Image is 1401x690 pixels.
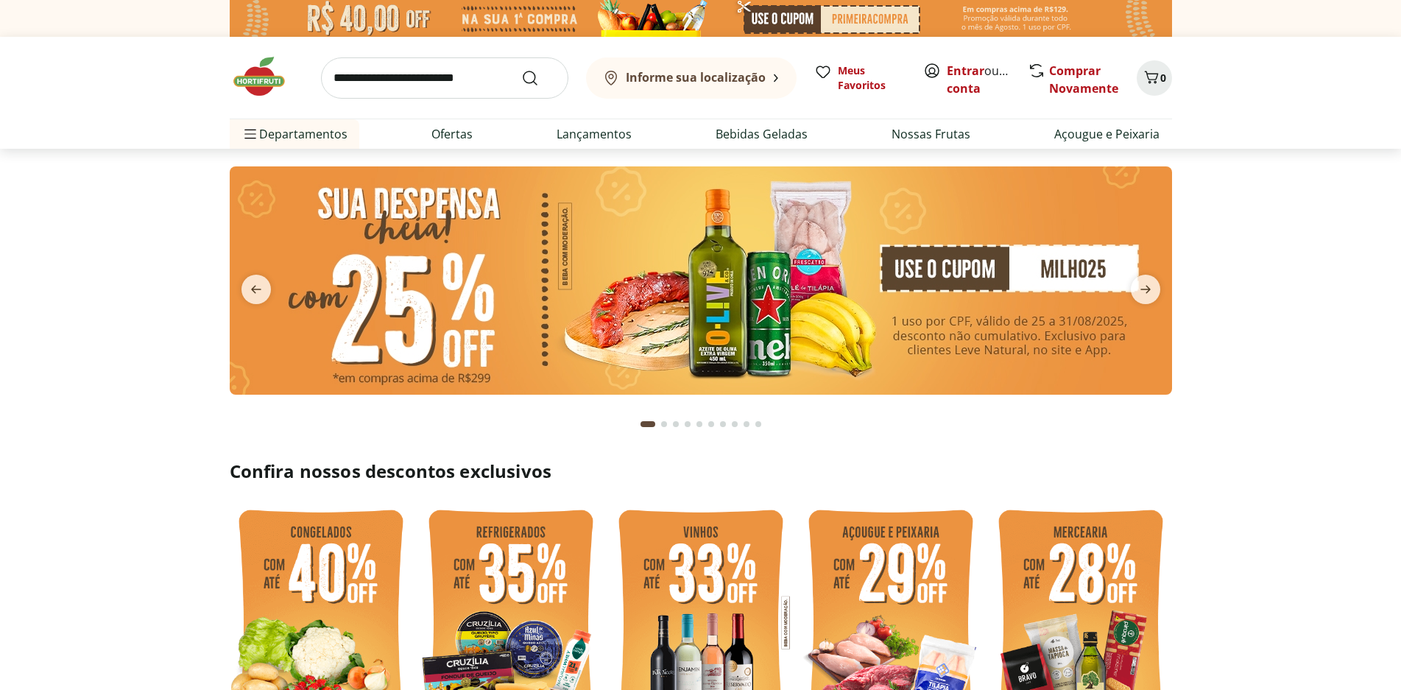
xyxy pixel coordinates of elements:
[892,125,970,143] a: Nossas Frutas
[705,406,717,442] button: Go to page 6 from fs-carousel
[717,406,729,442] button: Go to page 7 from fs-carousel
[947,63,984,79] a: Entrar
[431,125,473,143] a: Ofertas
[658,406,670,442] button: Go to page 2 from fs-carousel
[626,69,766,85] b: Informe sua localização
[670,406,682,442] button: Go to page 3 from fs-carousel
[694,406,705,442] button: Go to page 5 from fs-carousel
[586,57,797,99] button: Informe sua localização
[947,63,1028,96] a: Criar conta
[1049,63,1118,96] a: Comprar Novamente
[1119,275,1172,304] button: next
[1160,71,1166,85] span: 0
[557,125,632,143] a: Lançamentos
[682,406,694,442] button: Go to page 4 from fs-carousel
[729,406,741,442] button: Go to page 8 from fs-carousel
[838,63,906,93] span: Meus Favoritos
[947,62,1012,97] span: ou
[814,63,906,93] a: Meus Favoritos
[638,406,658,442] button: Current page from fs-carousel
[321,57,568,99] input: search
[241,116,347,152] span: Departamentos
[521,69,557,87] button: Submit Search
[230,460,1172,483] h2: Confira nossos descontos exclusivos
[1054,125,1160,143] a: Açougue e Peixaria
[752,406,764,442] button: Go to page 10 from fs-carousel
[241,116,259,152] button: Menu
[230,166,1172,395] img: cupom
[230,275,283,304] button: previous
[741,406,752,442] button: Go to page 9 from fs-carousel
[716,125,808,143] a: Bebidas Geladas
[230,54,303,99] img: Hortifruti
[1137,60,1172,96] button: Carrinho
